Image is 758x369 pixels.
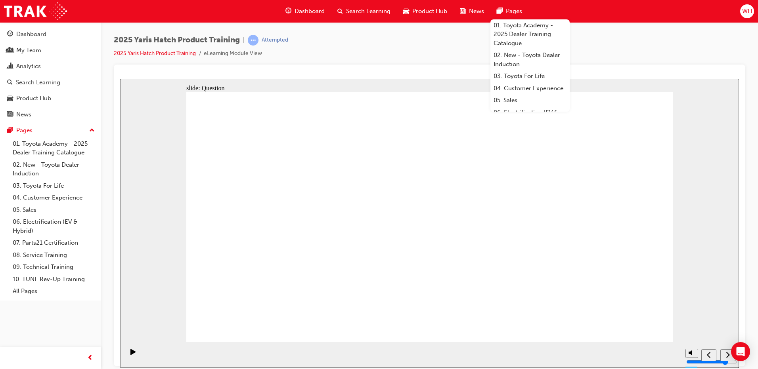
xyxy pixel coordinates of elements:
[3,59,98,74] a: Analytics
[565,270,578,279] button: Mute (Ctrl+Alt+M)
[469,7,484,16] span: News
[204,49,262,58] li: eLearning Module View
[295,7,325,16] span: Dashboard
[4,2,67,20] img: Trak
[3,107,98,122] a: News
[7,63,13,70] span: chart-icon
[490,3,528,19] a: pages-iconPages
[7,111,13,118] span: news-icon
[4,270,17,283] button: Play (Ctrl+Alt+P)
[506,7,522,16] span: Pages
[3,25,98,123] button: DashboardMy TeamAnalyticsSearch LearningProduct HubNews
[337,6,343,16] span: search-icon
[490,94,570,107] a: 05. Sales
[10,204,98,216] a: 05. Sales
[7,95,13,102] span: car-icon
[10,192,98,204] a: 04. Customer Experience
[285,6,291,16] span: guage-icon
[243,36,245,45] span: |
[262,36,288,44] div: Attempted
[16,94,51,103] div: Product Hub
[114,50,196,57] a: 2025 Yaris Hatch Product Training
[454,3,490,19] a: news-iconNews
[16,110,31,119] div: News
[742,7,752,16] span: WH
[16,46,41,55] div: My Team
[581,263,615,289] nav: slide navigation
[412,7,447,16] span: Product Hub
[10,285,98,297] a: All Pages
[3,27,98,42] a: Dashboard
[397,3,454,19] a: car-iconProduct Hub
[490,70,570,82] a: 03. Toyota For Life
[731,342,750,361] div: Open Intercom Messenger
[10,216,98,237] a: 06. Electrification (EV & Hybrid)
[16,62,41,71] div: Analytics
[279,3,331,19] a: guage-iconDashboard
[3,123,98,138] button: Pages
[403,6,409,16] span: car-icon
[561,263,577,289] div: misc controls
[10,159,98,180] a: 02. New - Toyota Dealer Induction
[10,138,98,159] a: 01. Toyota Academy - 2025 Dealer Training Catalogue
[346,7,390,16] span: Search Learning
[581,270,596,282] button: Previous (Ctrl+Alt+Comma)
[460,6,466,16] span: news-icon
[4,263,17,289] div: playback controls
[248,35,258,46] span: learningRecordVerb_ATTEMPT-icon
[16,30,46,39] div: Dashboard
[3,75,98,90] a: Search Learning
[10,249,98,261] a: 08. Service Training
[490,82,570,95] a: 04. Customer Experience
[10,261,98,273] a: 09. Technical Training
[600,270,615,282] button: Next (Ctrl+Alt+Period)
[490,107,570,127] a: 06. Electrification (EV & Hybrid)
[16,78,60,87] div: Search Learning
[566,280,617,286] input: volume
[10,180,98,192] a: 03. Toyota For Life
[740,4,754,18] button: WH
[10,237,98,249] a: 07. Parts21 Certification
[16,126,33,135] div: Pages
[10,273,98,285] a: 10. TUNE Rev-Up Training
[3,91,98,106] a: Product Hub
[331,3,397,19] a: search-iconSearch Learning
[7,31,13,38] span: guage-icon
[497,6,503,16] span: pages-icon
[114,36,240,45] span: 2025 Yaris Hatch Product Training
[7,127,13,134] span: pages-icon
[7,47,13,54] span: people-icon
[490,19,570,49] a: 01. Toyota Academy - 2025 Dealer Training Catalogue
[3,43,98,58] a: My Team
[490,49,570,70] a: 02. New - Toyota Dealer Induction
[7,79,13,86] span: search-icon
[89,126,95,136] span: up-icon
[87,353,93,363] span: prev-icon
